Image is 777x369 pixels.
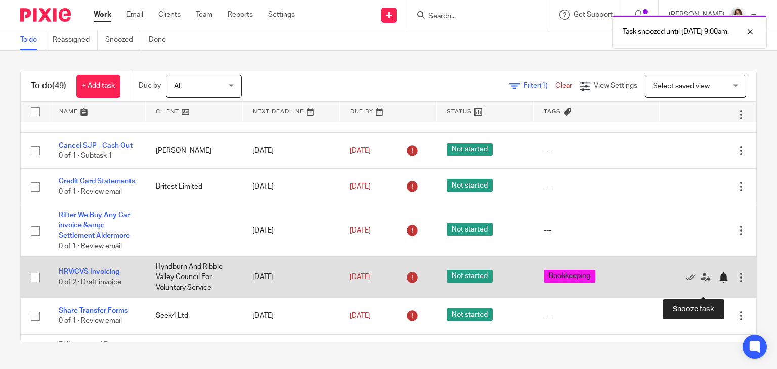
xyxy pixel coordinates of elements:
[447,179,493,192] span: Not started
[174,83,182,90] span: All
[52,82,66,90] span: (49)
[20,30,45,50] a: To do
[544,146,650,156] div: ---
[623,27,729,37] p: Task snoozed until [DATE] 9:00am.
[268,10,295,20] a: Settings
[242,298,339,334] td: [DATE]
[94,10,111,20] a: Work
[59,307,128,314] a: Share Transfer Forms
[196,10,212,20] a: Team
[653,83,710,90] span: Select saved view
[59,243,122,250] span: 0 of 1 · Review email
[242,169,339,205] td: [DATE]
[447,308,493,321] span: Not started
[350,312,371,319] span: [DATE]
[59,268,119,275] a: HRV/CVS Invoicing
[228,10,253,20] a: Reports
[544,225,650,236] div: ---
[139,81,161,91] p: Due by
[146,257,243,298] td: Hyndburn And Ribble Valley Council For Voluntary Service
[59,189,122,196] span: 0 of 1 · Review email
[594,82,637,89] span: View Settings
[350,273,371,281] span: [DATE]
[158,10,181,20] a: Clients
[105,30,141,50] a: Snoozed
[350,183,371,190] span: [DATE]
[59,116,120,123] span: 5 of 9 · P&L Checks
[59,142,133,149] a: Cancel SJP - Cash Out
[555,82,572,89] a: Clear
[76,75,120,98] a: + Add task
[242,257,339,298] td: [DATE]
[149,30,174,50] a: Done
[126,10,143,20] a: Email
[544,181,650,192] div: ---
[685,272,701,282] a: Mark as done
[729,7,746,23] img: Caroline%20-%20HS%20-%20LI.png
[146,169,243,205] td: Britest Limited
[59,279,121,286] span: 0 of 2 · Draft invoice
[544,109,561,114] span: Tags
[524,82,555,89] span: Filter
[540,82,548,89] span: (1)
[544,270,595,283] span: Bookkeeping
[350,147,371,154] span: [DATE]
[447,270,493,283] span: Not started
[544,311,650,321] div: ---
[350,227,371,234] span: [DATE]
[242,205,339,257] td: [DATE]
[447,143,493,156] span: Not started
[447,223,493,236] span: Not started
[59,341,122,358] a: Follow up and Deep Dive into Workflows
[59,212,130,240] a: Rifter We Buy Any Car invoice &amp; Settlement Aldermore
[242,132,339,168] td: [DATE]
[146,132,243,168] td: [PERSON_NAME]
[146,298,243,334] td: Seek4 Ltd
[59,178,135,185] a: Credit Card Statements
[59,317,122,325] span: 0 of 1 · Review email
[53,30,98,50] a: Reassigned
[31,81,66,91] h1: To do
[59,152,112,159] span: 0 of 1 · Subtask 1
[20,8,71,22] img: Pixie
